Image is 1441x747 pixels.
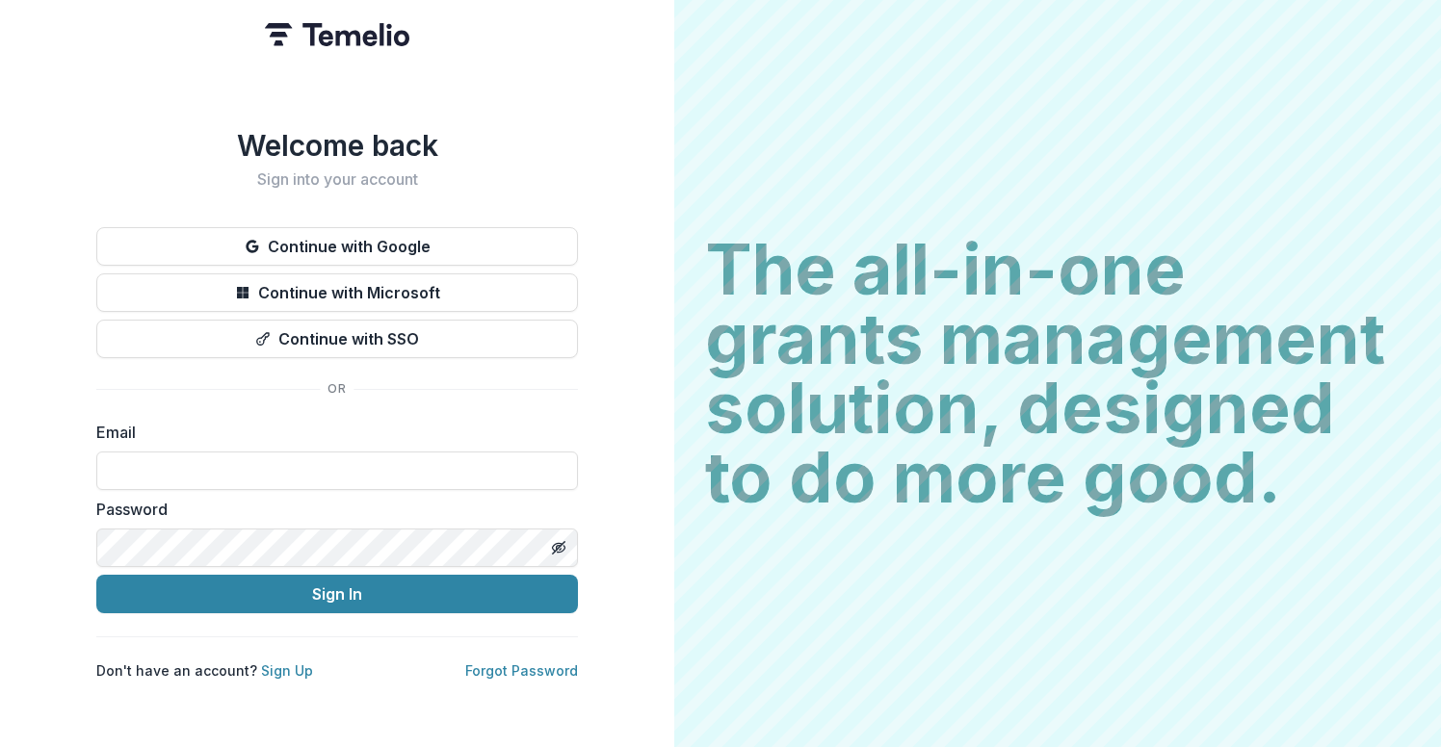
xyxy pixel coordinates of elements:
a: Sign Up [261,662,313,679]
button: Toggle password visibility [543,532,574,563]
button: Continue with Google [96,227,578,266]
h1: Welcome back [96,128,578,163]
button: Continue with Microsoft [96,273,578,312]
img: Temelio [265,23,409,46]
label: Password [96,498,566,521]
button: Sign In [96,575,578,613]
a: Forgot Password [465,662,578,679]
p: Don't have an account? [96,660,313,681]
h2: Sign into your account [96,170,578,189]
label: Email [96,421,566,444]
button: Continue with SSO [96,320,578,358]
